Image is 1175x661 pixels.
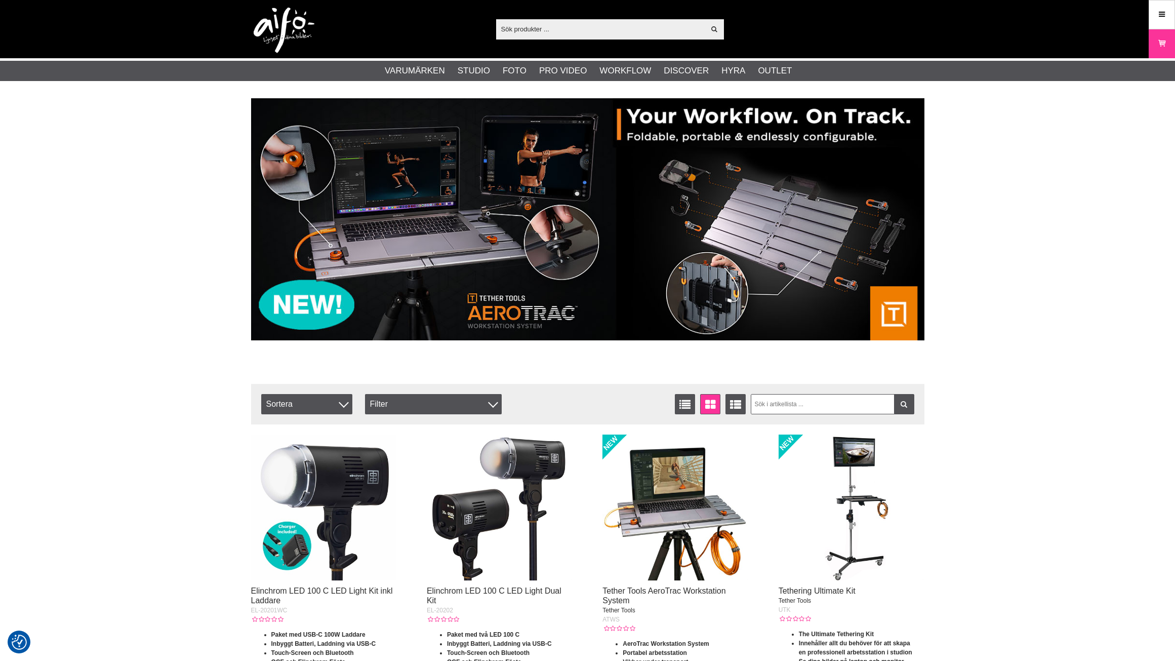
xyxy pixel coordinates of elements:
a: Utökad listvisning [725,394,746,414]
span: Tether Tools [779,597,811,604]
a: Listvisning [675,394,695,414]
div: Kundbetyg: 0 [602,624,635,633]
strong: The Ultimate Tethering Kit [799,631,874,638]
input: Sök produkter ... [496,21,705,36]
a: Tethering Ultimate Kit [779,587,856,595]
img: Tethering Ultimate Kit [779,435,924,580]
span: Tether Tools [602,607,635,614]
a: Discover [664,64,709,77]
span: Sortera [261,394,352,414]
a: Elinchrom LED 100 C LED Light Dual Kit [427,587,561,605]
a: Pro Video [539,64,587,77]
img: Revisit consent button [12,635,27,650]
strong: AeroTrac Workstation System [623,640,709,647]
a: Filtrera [894,394,914,414]
img: Elinchrom LED 100 C LED Light Kit inkl Laddare [251,435,397,580]
div: Kundbetyg: 0 [251,615,283,624]
strong: Portabel arbetsstation [623,649,687,656]
strong: Paket med två LED 100 C [447,631,519,638]
a: Fönstervisning [700,394,720,414]
strong: Touch-Screen och Bluetooth [271,649,354,656]
strong: Inbyggt Batteri, Laddning via USB-C [271,640,376,647]
div: Kundbetyg: 0 [779,614,811,624]
button: Samtyckesinställningar [12,633,27,651]
a: Foto [503,64,526,77]
strong: Inbyggt Batteri, Laddning via USB-C [447,640,552,647]
div: Filter [365,394,502,414]
strong: Touch-Screen och Bluetooth [447,649,530,656]
img: Tether Tools AeroTrac Workstation System [602,435,748,580]
a: Hyra [721,64,745,77]
a: Tether Tools AeroTrac Workstation System [602,587,725,605]
a: Varumärken [385,64,445,77]
strong: Innehåller allt du behöver för att skapa [799,640,910,647]
div: Kundbetyg: 0 [427,615,459,624]
span: UTK [779,606,791,613]
input: Sök i artikellista ... [751,394,914,414]
a: Workflow [599,64,651,77]
span: EL-20202 [427,607,453,614]
a: Elinchrom LED 100 C LED Light Kit inkl Laddare [251,587,393,605]
img: Annons:007 banner-header-aerotrac-1390x500.jpg [251,98,924,340]
strong: Paket med USB-C 100W Laddare [271,631,366,638]
span: EL-20201WC [251,607,288,614]
span: ATWS [602,616,620,623]
img: Elinchrom LED 100 C LED Light Dual Kit [427,435,573,580]
a: Studio [458,64,490,77]
img: logo.png [254,8,314,53]
a: Outlet [758,64,792,77]
strong: en professionell arbetsstation i studion [799,649,912,656]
